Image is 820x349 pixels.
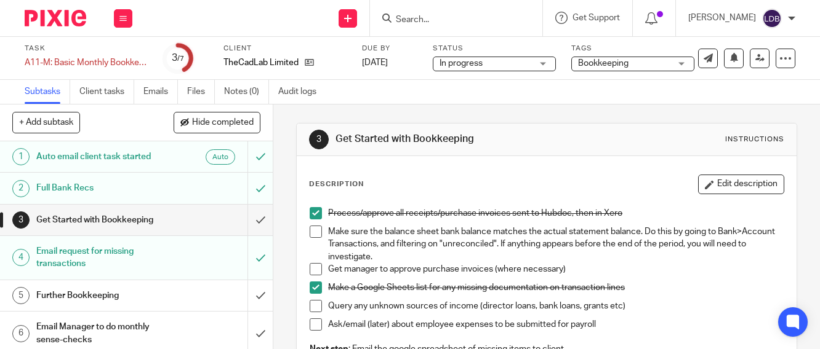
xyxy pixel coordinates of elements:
[12,148,30,165] div: 1
[223,44,347,53] label: Client
[362,58,388,67] span: [DATE]
[12,325,30,342] div: 6
[174,112,260,133] button: Hide completed
[278,80,326,104] a: Audit logs
[12,211,30,229] div: 3
[328,207,784,219] p: Process/approve all receipts/purchase invoices sent to Hubdoc, then in Xero
[395,15,505,26] input: Search
[12,112,80,133] button: + Add subtask
[36,211,169,229] h1: Get Started with Bookkeeping
[328,263,784,275] p: Get manager to approve purchase invoices (where necessary)
[336,133,573,146] h1: Get Started with Bookkeeping
[36,286,169,305] h1: Further Bookkeeping
[309,179,364,189] p: Description
[25,10,86,26] img: Pixie
[36,318,169,349] h1: Email Manager to do monthly sense-checks
[328,318,784,331] p: Ask/email (later) about employee expenses to be submitted for payroll
[36,242,169,273] h1: Email request for missing transactions
[25,57,148,69] div: A11-M: Basic Monthly Bookkeeping
[12,180,30,197] div: 2
[206,149,235,165] div: Auto
[187,80,215,104] a: Files
[25,44,148,53] label: Task
[362,44,417,53] label: Due by
[328,300,784,312] p: Query any unknown sources of income (director loans, bank loans, grants etc)
[192,118,254,128] span: Hide completed
[224,80,269,104] a: Notes (0)
[12,249,30,266] div: 4
[143,80,178,104] a: Emails
[578,59,629,68] span: Bookkeeping
[12,287,30,304] div: 5
[36,179,169,197] h1: Full Bank Recs
[309,130,329,149] div: 3
[688,12,756,24] p: [PERSON_NAME]
[223,57,299,69] p: TheCadLab Limited
[698,174,784,194] button: Edit description
[328,225,784,263] p: Make sure the balance sheet bank balance matches the actual statement balance. Do this by going t...
[177,55,184,62] small: /7
[433,44,556,53] label: Status
[571,44,694,53] label: Tags
[328,281,784,294] p: Make a Google Sheets list for any missing documentation on transaction lines
[25,80,70,104] a: Subtasks
[79,80,134,104] a: Client tasks
[725,135,784,144] div: Instructions
[440,59,483,68] span: In progress
[573,14,620,22] span: Get Support
[762,9,782,28] img: svg%3E
[172,51,184,65] div: 3
[36,147,169,166] h1: Auto email client task started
